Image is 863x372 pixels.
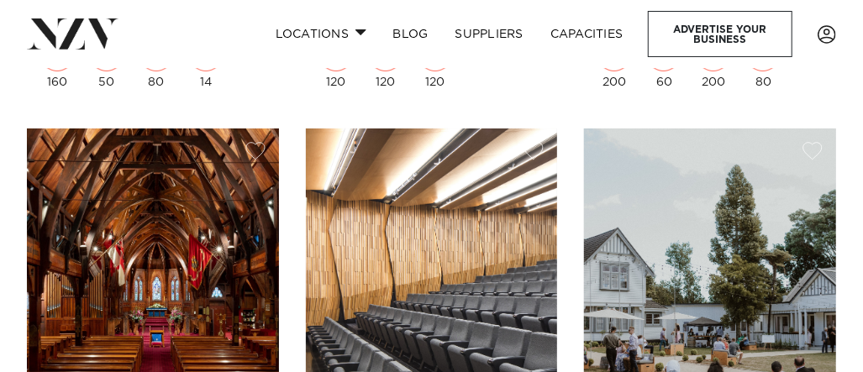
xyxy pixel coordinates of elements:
[537,16,637,52] a: Capacities
[380,16,442,52] a: BLOG
[262,16,380,52] a: Locations
[27,18,118,49] img: nzv-logo.png
[442,16,537,52] a: SUPPLIERS
[648,11,792,57] a: Advertise your business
